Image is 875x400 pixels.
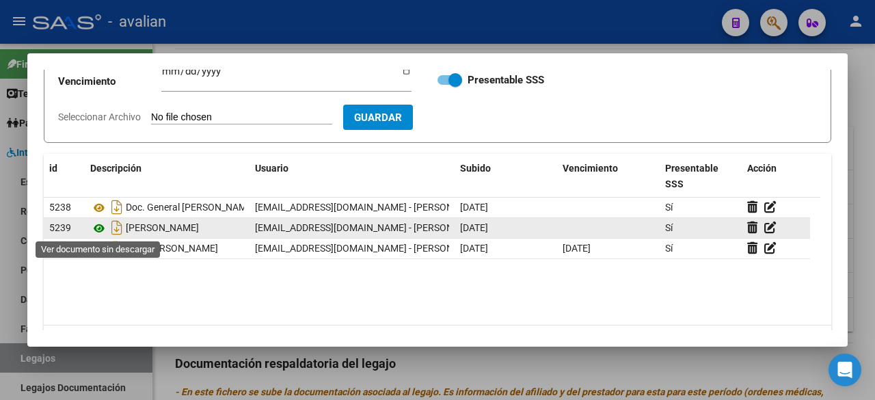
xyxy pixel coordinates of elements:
span: Doc. General [PERSON_NAME] [126,202,255,213]
span: Rnp [PERSON_NAME] [126,243,218,254]
datatable-header-cell: Usuario [250,154,455,199]
span: Sí [665,222,673,233]
span: Vencimiento [563,163,618,174]
span: [DATE] [460,222,488,233]
i: Descargar documento [108,217,126,239]
span: Descripción [90,163,142,174]
span: Sí [665,243,673,254]
strong: Presentable SSS [468,74,544,86]
span: [EMAIL_ADDRESS][DOMAIN_NAME] - [PERSON_NAME] [255,222,487,233]
div: 3 total [44,325,831,360]
datatable-header-cell: Acción [742,154,810,199]
span: 5240 [49,243,71,254]
span: [DATE] [460,243,488,254]
span: Presentable SSS [665,163,718,189]
datatable-header-cell: Vencimiento [557,154,660,199]
span: Acción [747,163,777,174]
datatable-header-cell: Presentable SSS [660,154,742,199]
datatable-header-cell: id [44,154,85,199]
datatable-header-cell: Descripción [85,154,250,199]
span: [DATE] [563,243,591,254]
span: [PERSON_NAME] [126,223,199,234]
span: Sí [665,202,673,213]
span: [EMAIL_ADDRESS][DOMAIN_NAME] - [PERSON_NAME] [255,202,487,213]
span: 5239 [49,222,71,233]
span: Seleccionar Archivo [58,111,141,122]
div: Open Intercom Messenger [829,354,861,386]
i: Descargar documento [108,237,126,259]
span: Usuario [255,163,288,174]
span: Subido [460,163,491,174]
span: [DATE] [460,202,488,213]
button: Guardar [343,105,413,130]
span: [EMAIL_ADDRESS][DOMAIN_NAME] - [PERSON_NAME] [255,243,487,254]
datatable-header-cell: Subido [455,154,557,199]
i: Descargar documento [108,196,126,218]
span: Guardar [354,111,402,124]
span: 5238 [49,202,71,213]
span: id [49,163,57,174]
p: Vencimiento [58,74,161,90]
